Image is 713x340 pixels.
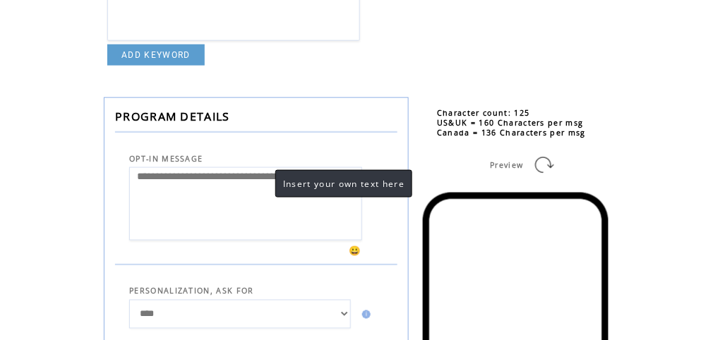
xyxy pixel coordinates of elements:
[115,109,230,124] span: PROGRAM DETAILS
[349,244,362,257] span: 😀
[107,44,205,66] a: ADD KEYWORD
[437,108,530,118] span: Character count: 125
[437,118,584,128] span: US&UK = 160 Characters per msg
[283,178,405,190] span: Insert your own text here
[358,310,371,319] img: help.gif
[129,154,203,164] span: OPT-IN MESSAGE
[437,128,586,138] span: Canada = 136 Characters per msg
[490,160,523,170] span: Preview
[129,286,254,296] span: PERSONALIZATION, ASK FOR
